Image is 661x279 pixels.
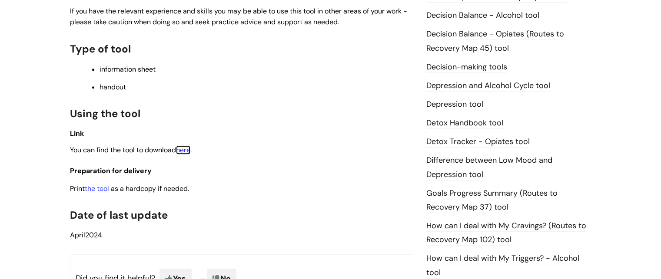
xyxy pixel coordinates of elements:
span: Type of tool [70,42,131,56]
a: here [176,145,190,154]
span: handout [100,82,126,92]
span: Date of last update [70,208,168,222]
span: information sheet [100,65,156,74]
a: Detox Handbook tool [426,118,503,129]
a: How can I deal with My Cravings? (Routes to Recovery Map 102) tool [426,220,586,246]
span: If you have the relevant experience and skills you may be able to use this tool in other areas of... [70,7,407,26]
span: . [190,145,192,154]
a: Depression tool [426,99,483,110]
span: Using the tool [70,107,140,120]
span: April [70,230,85,240]
a: Decision-making tools [426,62,507,73]
a: Goals Progress Summary (Routes to Recovery Map 37) tool [426,188,558,213]
span: 2024 [70,230,102,240]
span: Link [70,129,84,138]
span: as a hardcopy if needed. [111,184,189,193]
a: the tool [85,184,109,193]
span: Print [70,184,85,193]
a: Depression and Alcohol Cycle tool [426,80,550,92]
span: You can find the tool to download [70,145,176,154]
a: Decision Balance - Alcohol tool [426,10,539,21]
a: Detox Tracker - Opiates tool [426,136,530,148]
a: Decision Balance - Opiates (Routes to Recovery Map 45) tool [426,29,564,54]
a: Difference between Low Mood and Depression tool [426,155,552,180]
span: Preparation for delivery [70,166,152,175]
a: How can I deal with My Triggers? - Alcohol tool [426,253,579,278]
